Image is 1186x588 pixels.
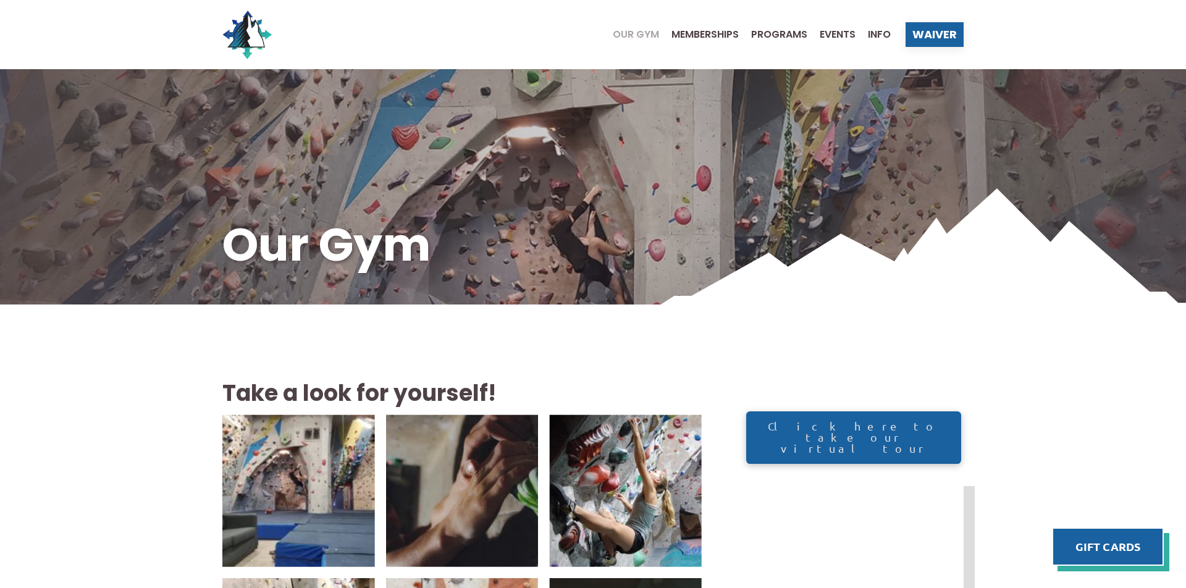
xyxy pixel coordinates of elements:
span: Click here to take our virtual tour [759,421,949,454]
span: Waiver [912,29,957,40]
a: Our Gym [600,30,659,40]
a: Events [807,30,856,40]
h2: Take a look for yourself! [222,378,702,409]
span: Programs [751,30,807,40]
span: Our Gym [613,30,659,40]
a: Info [856,30,891,40]
a: Programs [739,30,807,40]
span: Memberships [671,30,739,40]
a: Click here to take our virtual tour [746,411,961,464]
span: Info [868,30,891,40]
span: Events [820,30,856,40]
a: Memberships [659,30,739,40]
a: Waiver [906,22,964,47]
img: North Wall Logo [222,10,272,59]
